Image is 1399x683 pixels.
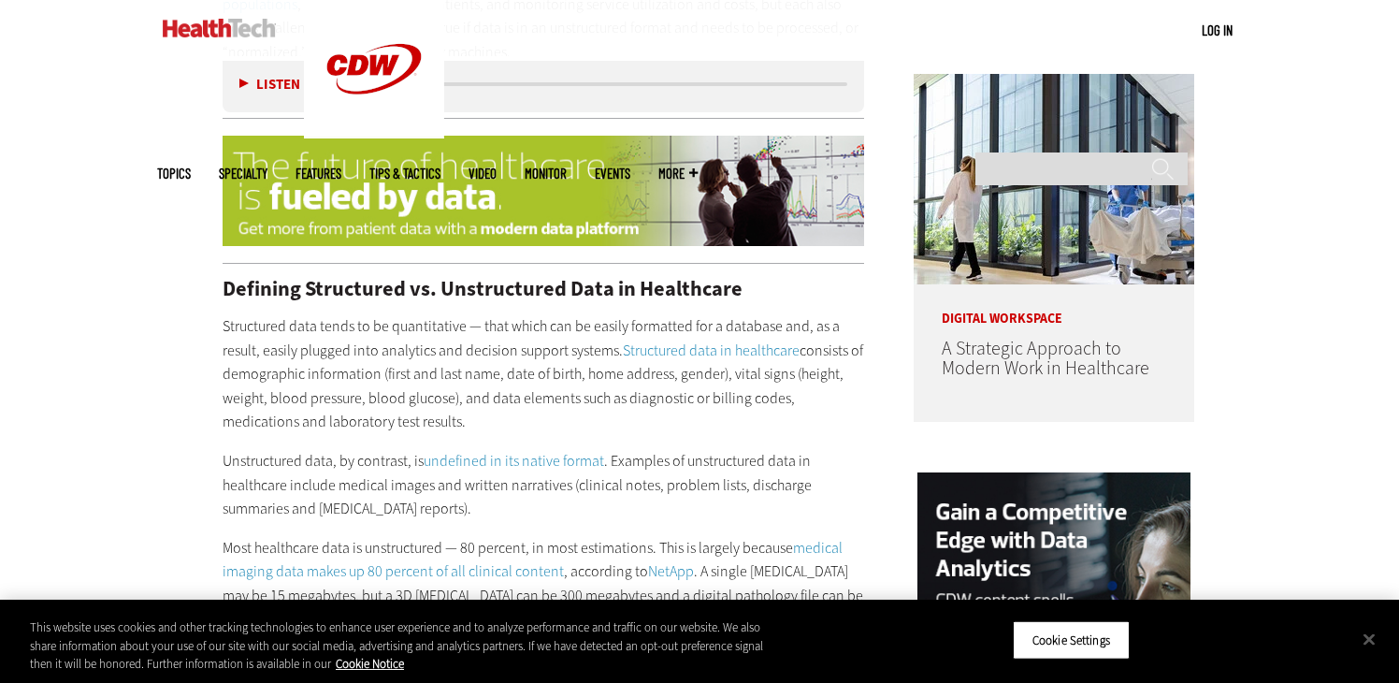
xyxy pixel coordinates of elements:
button: Close [1349,618,1390,660]
button: Cookie Settings [1013,620,1130,660]
a: More information about your privacy [336,656,404,672]
span: Specialty [219,167,267,181]
a: Events [595,167,630,181]
a: MonITor [525,167,567,181]
a: Features [296,167,341,181]
a: NetApp [648,561,694,581]
span: Topics [157,167,191,181]
span: More [658,167,698,181]
a: Structured data in healthcare [623,341,800,360]
a: Tips & Tactics [369,167,440,181]
div: User menu [1202,21,1233,40]
a: Log in [1202,22,1233,38]
h2: Defining Structured vs. Unstructured Data in Healthcare [223,279,864,299]
img: Health workers in a modern hospital [914,74,1194,284]
a: A Strategic Approach to Modern Work in Healthcare [942,336,1149,381]
a: CDW [304,124,444,143]
p: Most healthcare data is unstructured — 80 percent, in most estimations. This is largely because ,... [223,536,864,632]
p: Digital Workspace [914,284,1194,326]
p: Structured data tends to be quantitative — that which can be easily formatted for a database and,... [223,314,864,434]
a: Video [469,167,497,181]
img: Home [163,19,276,37]
a: undefined in its native format [424,451,604,471]
p: Unstructured data, by contrast, is . Examples of unstructured data in healthcare include medical ... [223,449,864,521]
div: This website uses cookies and other tracking technologies to enhance user experience and to analy... [30,618,770,674]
